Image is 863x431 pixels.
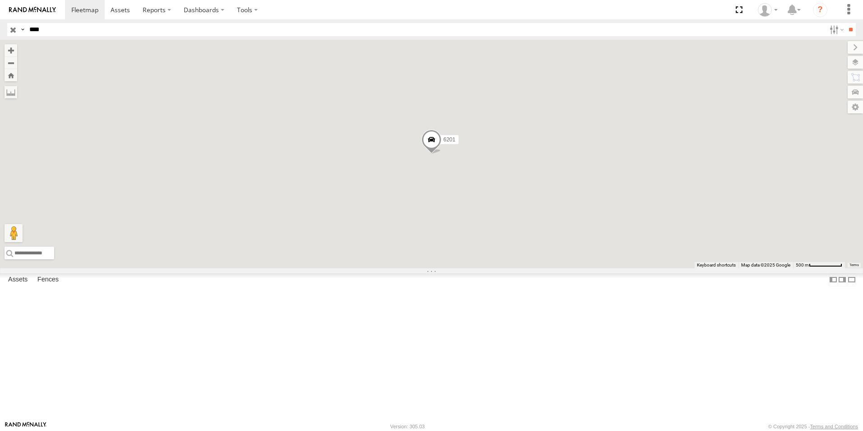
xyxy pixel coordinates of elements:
i: ? [813,3,827,17]
label: Search Filter Options [826,23,845,36]
label: Dock Summary Table to the Left [829,273,838,286]
a: Visit our Website [5,422,46,431]
label: Hide Summary Table [847,273,856,286]
img: rand-logo.svg [9,7,56,13]
a: Terms [849,263,859,267]
label: Search Query [19,23,26,36]
label: Dock Summary Table to the Right [838,273,847,286]
span: 500 m [796,262,809,267]
button: Zoom Home [5,69,17,81]
button: Zoom out [5,56,17,69]
label: Measure [5,86,17,98]
a: Terms and Conditions [810,424,858,429]
button: Zoom in [5,44,17,56]
label: Map Settings [848,101,863,113]
button: Map Scale: 500 m per 70 pixels [793,262,845,268]
div: Version: 305.03 [390,424,425,429]
div: © Copyright 2025 - [768,424,858,429]
span: Map data ©2025 Google [741,262,790,267]
div: Kari Temple [755,3,781,17]
label: Fences [33,273,63,286]
span: 6201 [443,136,455,143]
label: Assets [4,273,32,286]
button: Keyboard shortcuts [697,262,736,268]
button: Drag Pegman onto the map to open Street View [5,224,23,242]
